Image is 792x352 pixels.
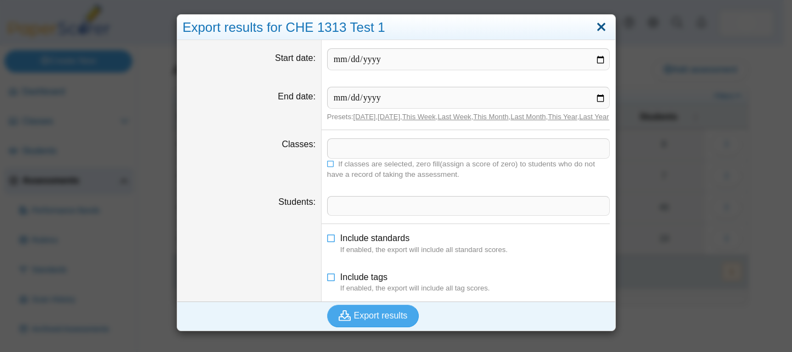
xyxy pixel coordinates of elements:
[275,53,316,63] label: Start date
[282,139,315,149] label: Classes
[327,160,595,178] span: If classes are selected, zero fill(assign a score of zero) to students who do not have a record o...
[402,113,436,121] a: This Week
[340,233,409,243] span: Include standards
[437,113,471,121] a: Last Week
[278,92,316,101] label: End date
[579,113,609,121] a: Last Year
[177,15,615,41] div: Export results for CHE 1313 Test 1
[473,113,508,121] a: This Month
[327,112,610,122] div: Presets: , , , , , , ,
[353,113,376,121] a: [DATE]
[327,305,419,327] button: Export results
[327,196,610,216] tags: ​
[510,113,546,121] a: Last Month
[340,283,610,293] dfn: If enabled, the export will include all tag scores.
[340,272,387,282] span: Include tags
[327,138,610,158] tags: ​
[354,311,408,320] span: Export results
[548,113,577,121] a: This Year
[378,113,400,121] a: [DATE]
[340,245,610,255] dfn: If enabled, the export will include all standard scores.
[593,18,610,37] a: Close
[278,197,316,206] label: Students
